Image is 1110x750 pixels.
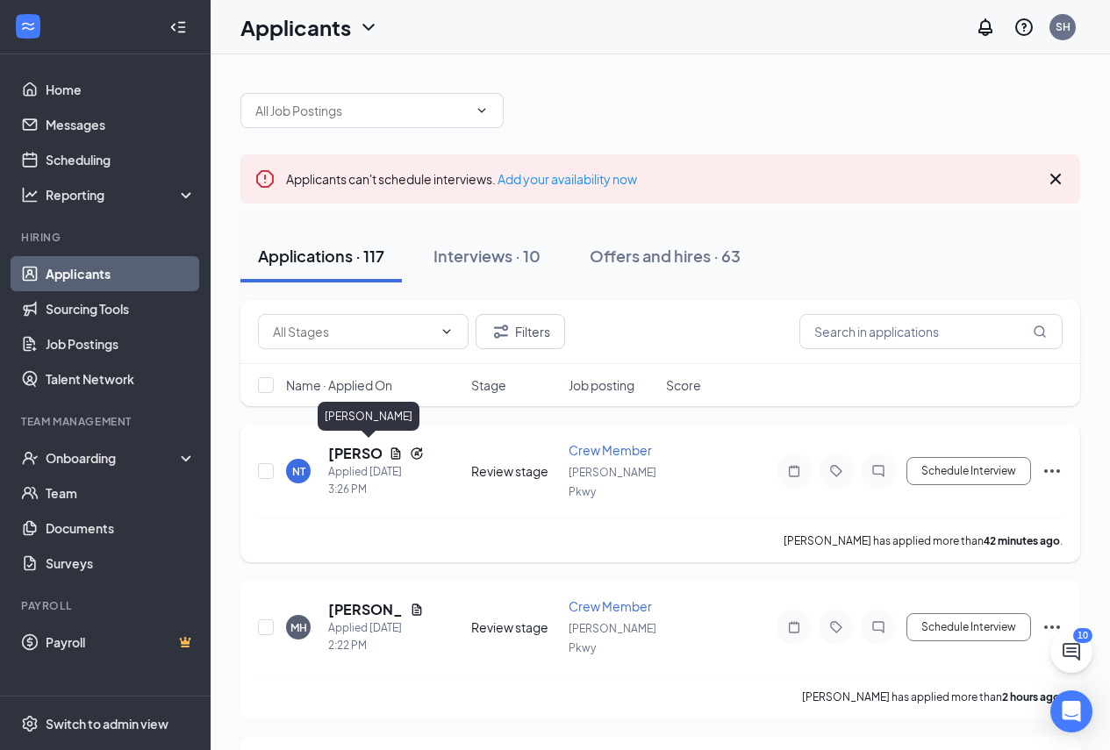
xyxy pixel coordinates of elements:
svg: MagnifyingGlass [1033,325,1047,339]
a: Sourcing Tools [46,291,196,326]
button: Filter Filters [476,314,565,349]
span: Stage [471,376,506,394]
div: Offers and hires · 63 [590,245,741,267]
div: Hiring [21,230,192,245]
div: Review stage [471,618,558,636]
svg: Reapply [410,446,424,461]
div: Switch to admin view [46,715,168,732]
svg: ChatInactive [868,620,889,634]
div: SH [1056,19,1071,34]
svg: UserCheck [21,449,39,467]
a: Add your availability now [498,171,637,187]
svg: Notifications [975,17,996,38]
span: Job posting [569,376,634,394]
a: Documents [46,511,196,546]
div: [PERSON_NAME] [318,402,419,431]
button: Schedule Interview [906,457,1031,485]
div: Review stage [471,462,558,480]
svg: Tag [826,464,847,478]
a: Applicants [46,256,196,291]
svg: Error [254,168,276,189]
span: Crew Member [569,442,652,458]
span: Applicants can't schedule interviews. [286,171,637,187]
svg: Settings [21,715,39,732]
div: Interviews · 10 [433,245,541,267]
svg: Document [389,446,403,461]
svg: Cross [1045,168,1066,189]
svg: Filter [491,321,512,342]
a: Home [46,72,196,107]
svg: ChatActive [1061,641,1082,662]
input: All Stages [273,322,433,341]
h1: Applicants [240,12,351,42]
svg: ChatInactive [868,464,889,478]
span: [PERSON_NAME] Pkwy [569,622,656,654]
div: Payroll [21,598,192,613]
a: Talent Network [46,361,196,396]
svg: WorkstreamLogo [19,18,37,35]
input: Search in applications [799,314,1063,349]
a: Surveys [46,546,196,581]
span: [PERSON_NAME] Pkwy [569,466,656,498]
div: NT [292,464,305,479]
svg: Document [410,603,424,617]
span: Score [666,376,701,394]
input: All Job Postings [255,101,468,120]
svg: Analysis [21,186,39,204]
h5: [PERSON_NAME] [328,444,382,463]
div: 10 [1073,628,1092,643]
p: [PERSON_NAME] has applied more than . [802,689,1063,704]
div: Applied [DATE] 2:22 PM [328,619,424,654]
svg: Tag [826,620,847,634]
div: Applications · 117 [258,245,384,267]
svg: Note [784,620,805,634]
h5: [PERSON_NAME] [328,600,403,619]
svg: ChevronDown [475,104,489,118]
svg: Note [784,464,805,478]
span: Name · Applied On [286,376,392,394]
a: Team [46,475,196,511]
svg: ChevronDown [440,325,454,339]
b: 42 minutes ago [984,534,1060,547]
svg: Ellipses [1042,461,1063,482]
button: Schedule Interview [906,613,1031,641]
svg: ChevronDown [358,17,379,38]
button: ChatActive [1050,631,1092,673]
div: MH [290,620,307,635]
div: Team Management [21,414,192,429]
a: Scheduling [46,142,196,177]
a: Messages [46,107,196,142]
div: Open Intercom Messenger [1050,690,1092,732]
div: Applied [DATE] 3:26 PM [328,463,424,498]
p: [PERSON_NAME] has applied more than . [784,533,1063,548]
span: Crew Member [569,598,652,614]
div: Reporting [46,186,197,204]
svg: Collapse [169,18,187,36]
a: Job Postings [46,326,196,361]
b: 2 hours ago [1002,690,1060,704]
a: PayrollCrown [46,625,196,660]
svg: Ellipses [1042,617,1063,638]
svg: QuestionInfo [1013,17,1035,38]
div: Onboarding [46,449,181,467]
